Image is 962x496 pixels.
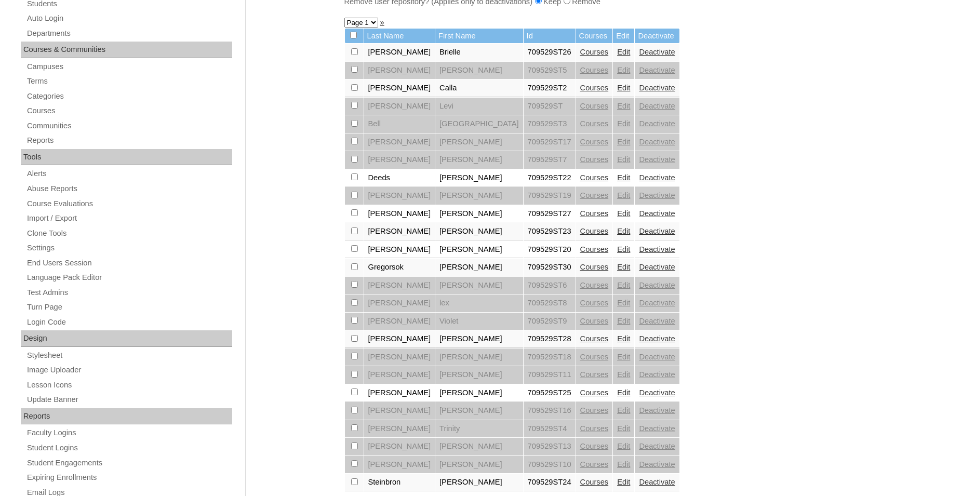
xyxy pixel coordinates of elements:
[617,102,630,110] a: Edit
[364,420,435,438] td: [PERSON_NAME]
[580,334,609,343] a: Courses
[364,294,435,312] td: [PERSON_NAME]
[364,62,435,79] td: [PERSON_NAME]
[435,44,523,61] td: Brielle
[580,191,609,199] a: Courses
[617,138,630,146] a: Edit
[617,155,630,164] a: Edit
[639,48,675,56] a: Deactivate
[639,353,675,361] a: Deactivate
[639,334,675,343] a: Deactivate
[524,62,576,79] td: 709529ST5
[364,44,435,61] td: [PERSON_NAME]
[435,366,523,384] td: [PERSON_NAME]
[435,151,523,169] td: [PERSON_NAME]
[26,257,232,270] a: End Users Session
[364,330,435,348] td: [PERSON_NAME]
[639,317,675,325] a: Deactivate
[435,330,523,348] td: [PERSON_NAME]
[26,167,232,180] a: Alerts
[639,299,675,307] a: Deactivate
[580,317,609,325] a: Courses
[617,66,630,74] a: Edit
[524,151,576,169] td: 709529ST7
[364,115,435,133] td: Bell
[435,187,523,205] td: [PERSON_NAME]
[580,66,609,74] a: Courses
[639,227,675,235] a: Deactivate
[435,133,523,151] td: [PERSON_NAME]
[435,456,523,474] td: [PERSON_NAME]
[364,79,435,97] td: [PERSON_NAME]
[576,29,613,44] td: Courses
[435,29,523,44] td: First Name
[639,245,675,253] a: Deactivate
[580,370,609,379] a: Courses
[524,133,576,151] td: 709529ST17
[617,173,630,182] a: Edit
[524,313,576,330] td: 709529ST9
[435,384,523,402] td: [PERSON_NAME]
[580,155,609,164] a: Courses
[580,84,609,92] a: Courses
[26,316,232,329] a: Login Code
[617,370,630,379] a: Edit
[435,474,523,491] td: [PERSON_NAME]
[617,460,630,468] a: Edit
[580,406,609,414] a: Courses
[617,442,630,450] a: Edit
[435,169,523,187] td: [PERSON_NAME]
[639,191,675,199] a: Deactivate
[617,334,630,343] a: Edit
[26,75,232,88] a: Terms
[364,223,435,240] td: [PERSON_NAME]
[639,406,675,414] a: Deactivate
[364,474,435,491] td: Steinbron
[26,364,232,377] a: Image Uploader
[580,245,609,253] a: Courses
[639,263,675,271] a: Deactivate
[617,478,630,486] a: Edit
[26,104,232,117] a: Courses
[435,294,523,312] td: lex
[580,388,609,397] a: Courses
[26,212,232,225] a: Import / Export
[435,223,523,240] td: [PERSON_NAME]
[524,438,576,455] td: 709529ST13
[524,366,576,384] td: 709529ST11
[524,384,576,402] td: 709529ST25
[617,48,630,56] a: Edit
[364,133,435,151] td: [PERSON_NAME]
[580,442,609,450] a: Courses
[364,241,435,259] td: [PERSON_NAME]
[26,286,232,299] a: Test Admins
[639,173,675,182] a: Deactivate
[580,102,609,110] a: Courses
[364,277,435,294] td: [PERSON_NAME]
[617,299,630,307] a: Edit
[364,348,435,366] td: [PERSON_NAME]
[26,242,232,254] a: Settings
[364,98,435,115] td: [PERSON_NAME]
[21,330,232,347] div: Design
[364,187,435,205] td: [PERSON_NAME]
[639,388,675,397] a: Deactivate
[617,353,630,361] a: Edit
[639,370,675,379] a: Deactivate
[617,227,630,235] a: Edit
[364,313,435,330] td: [PERSON_NAME]
[639,155,675,164] a: Deactivate
[364,366,435,384] td: [PERSON_NAME]
[26,441,232,454] a: Student Logins
[364,456,435,474] td: [PERSON_NAME]
[435,402,523,420] td: [PERSON_NAME]
[639,460,675,468] a: Deactivate
[21,149,232,166] div: Tools
[21,408,232,425] div: Reports
[364,151,435,169] td: [PERSON_NAME]
[26,27,232,40] a: Departments
[26,349,232,362] a: Stylesheet
[524,29,576,44] td: Id
[617,119,630,128] a: Edit
[617,84,630,92] a: Edit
